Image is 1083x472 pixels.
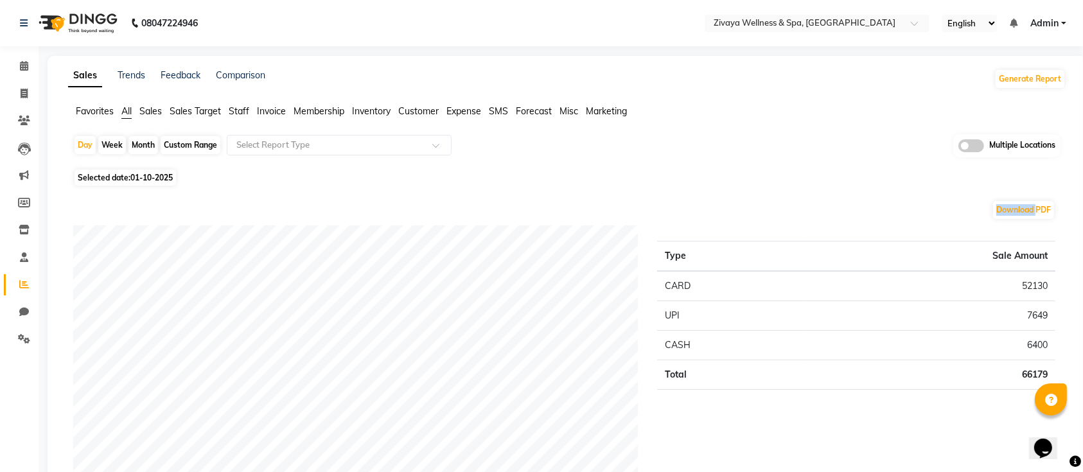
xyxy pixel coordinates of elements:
[139,105,162,117] span: Sales
[989,139,1055,152] span: Multiple Locations
[446,105,481,117] span: Expense
[75,170,176,186] span: Selected date:
[130,173,173,182] span: 01-10-2025
[804,330,1055,360] td: 6400
[121,105,132,117] span: All
[170,105,221,117] span: Sales Target
[804,360,1055,389] td: 66179
[216,69,265,81] a: Comparison
[804,301,1055,330] td: 7649
[489,105,508,117] span: SMS
[804,241,1055,271] th: Sale Amount
[98,136,126,154] div: Week
[1029,421,1070,459] iframe: chat widget
[586,105,627,117] span: Marketing
[516,105,552,117] span: Forecast
[657,241,804,271] th: Type
[1030,17,1059,30] span: Admin
[141,5,198,41] b: 08047224946
[657,360,804,389] td: Total
[657,301,804,330] td: UPI
[352,105,391,117] span: Inventory
[257,105,286,117] span: Invoice
[128,136,158,154] div: Month
[68,64,102,87] a: Sales
[559,105,578,117] span: Misc
[996,70,1064,88] button: Generate Report
[161,136,220,154] div: Custom Range
[118,69,145,81] a: Trends
[993,201,1054,219] button: Download PDF
[294,105,344,117] span: Membership
[804,271,1055,301] td: 52130
[75,136,96,154] div: Day
[229,105,249,117] span: Staff
[33,5,121,41] img: logo
[657,271,804,301] td: CARD
[657,330,804,360] td: CASH
[398,105,439,117] span: Customer
[161,69,200,81] a: Feedback
[76,105,114,117] span: Favorites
